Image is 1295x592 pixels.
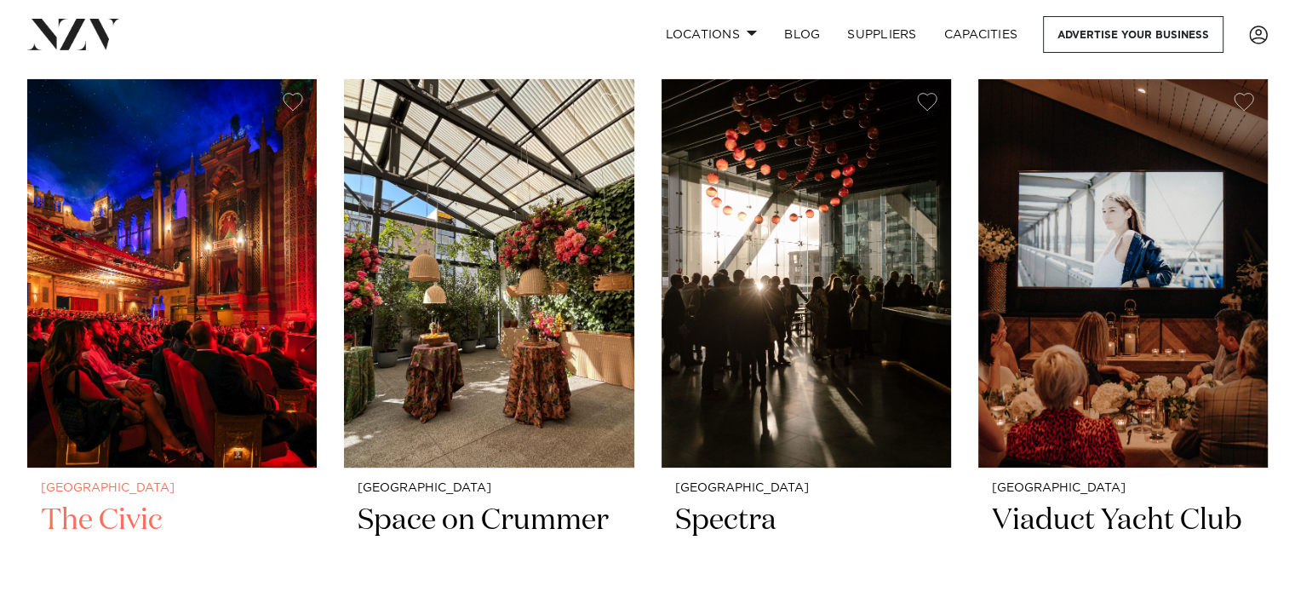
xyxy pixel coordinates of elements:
[931,16,1032,53] a: Capacities
[771,16,834,53] a: BLOG
[992,482,1254,495] small: [GEOGRAPHIC_DATA]
[651,16,771,53] a: Locations
[358,482,620,495] small: [GEOGRAPHIC_DATA]
[675,482,937,495] small: [GEOGRAPHIC_DATA]
[834,16,930,53] a: SUPPLIERS
[27,19,120,49] img: nzv-logo.png
[41,482,303,495] small: [GEOGRAPHIC_DATA]
[1043,16,1223,53] a: Advertise your business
